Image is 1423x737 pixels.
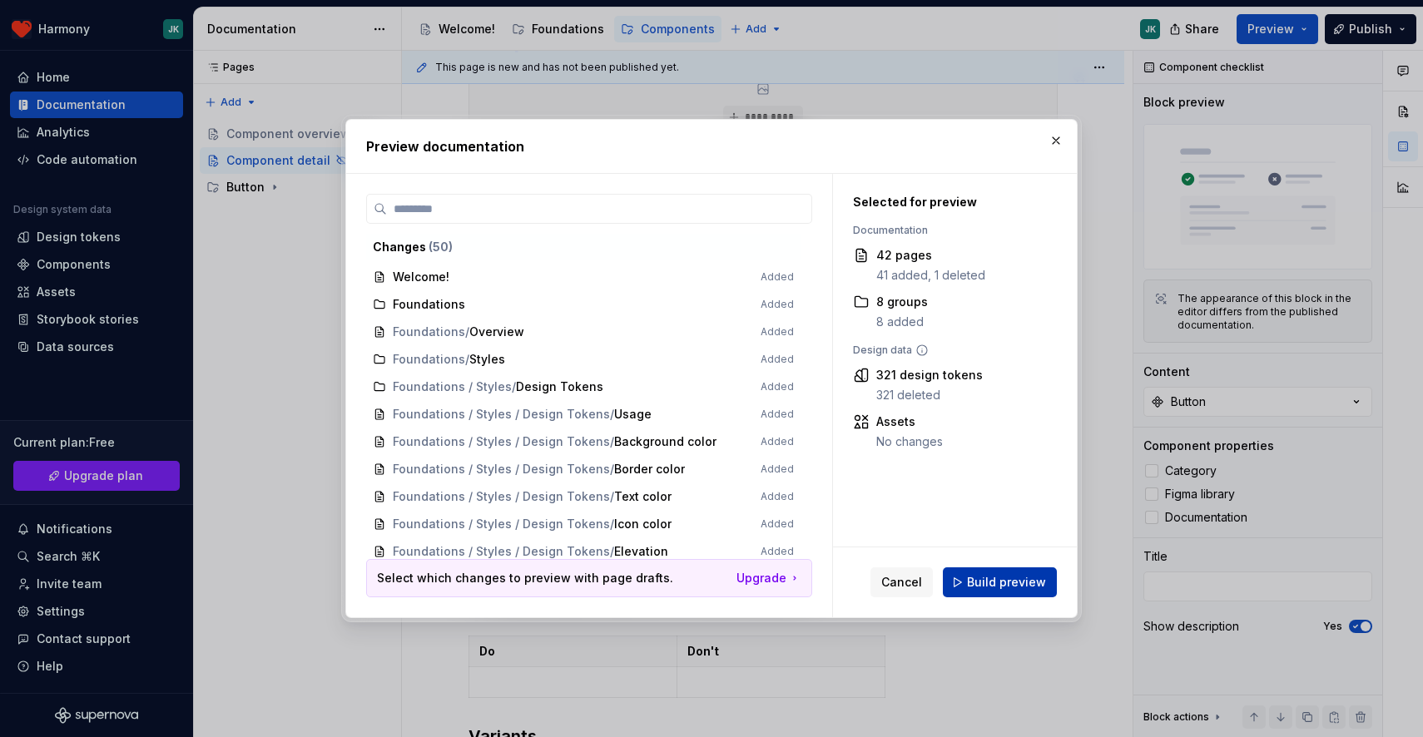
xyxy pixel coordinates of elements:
button: Build preview [943,567,1057,597]
div: 8 added [876,314,928,330]
span: ( 50 ) [429,240,453,254]
div: Assets [876,413,943,430]
h2: Preview documentation [366,136,1057,156]
div: Design data [853,344,1049,357]
button: Upgrade [736,570,801,586]
div: 42 pages [876,247,985,264]
span: Build preview [967,574,1046,591]
p: Select which changes to preview with page drafts. [377,570,673,586]
div: 321 design tokens [876,367,983,383]
div: 321 deleted [876,387,983,403]
div: No changes [876,433,943,450]
span: Cancel [881,574,922,591]
div: Changes [373,239,794,255]
div: 8 groups [876,294,928,310]
div: Selected for preview [853,194,1049,210]
div: 41 added, 1 deleted [876,267,985,284]
div: Documentation [853,224,1049,237]
button: Cancel [870,567,933,597]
